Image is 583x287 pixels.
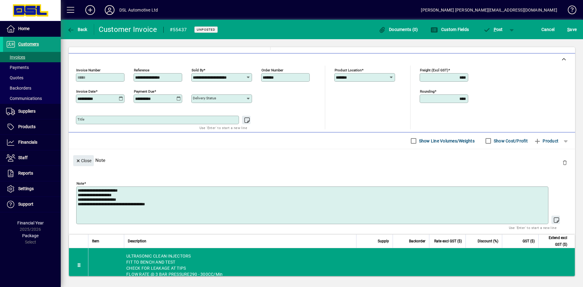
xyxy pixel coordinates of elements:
[534,136,558,146] span: Product
[80,5,100,15] button: Add
[3,119,61,135] a: Products
[567,25,577,34] span: ave
[6,75,23,80] span: Quotes
[509,224,557,231] mat-hint: Use 'Enter' to start a new line
[378,238,389,244] span: Supply
[99,25,157,34] div: Customer Invoice
[18,26,29,31] span: Home
[77,181,84,186] mat-label: Note
[494,27,496,32] span: P
[557,155,572,170] button: Delete
[192,68,203,72] mat-label: Sold by
[541,25,555,34] span: Cancel
[17,220,44,225] span: Financial Year
[76,156,91,166] span: Close
[540,24,556,35] button: Cancel
[563,1,575,21] a: Knowledge Base
[18,109,36,114] span: Suppliers
[567,27,570,32] span: S
[420,68,448,72] mat-label: Freight (excl GST)
[6,96,42,101] span: Communications
[199,124,247,131] mat-hint: Use 'Enter' to start a new line
[67,27,87,32] span: Back
[3,150,61,166] a: Staff
[377,24,420,35] button: Documents (0)
[76,68,101,72] mat-label: Invoice number
[3,166,61,181] a: Reports
[69,149,575,171] div: Note
[3,135,61,150] a: Financials
[134,68,149,72] mat-label: Reference
[3,93,61,104] a: Communications
[170,25,187,35] div: #55437
[566,24,578,35] button: Save
[3,62,61,73] a: Payments
[66,24,89,35] button: Back
[3,104,61,119] a: Suppliers
[3,73,61,83] a: Quotes
[542,234,567,248] span: Extend excl GST ($)
[261,68,283,72] mat-label: Order number
[3,181,61,196] a: Settings
[3,83,61,93] a: Backorders
[409,238,425,244] span: Backorder
[6,55,25,60] span: Invoices
[523,238,535,244] span: GST ($)
[61,24,94,35] app-page-header-button: Back
[379,27,418,32] span: Documents (0)
[77,117,84,121] mat-label: Title
[18,124,36,129] span: Products
[18,202,33,207] span: Support
[3,21,61,36] a: Home
[88,248,575,282] div: ULTRASONIC CLEAN INJECTORS FIT TO BENCH AND TEST CHECK FOR LEAKAGE AT TIPS FLOW RATE @ 3 BAR PRES...
[197,28,215,32] span: Unposted
[73,155,94,166] button: Close
[421,5,557,15] div: [PERSON_NAME] [PERSON_NAME][EMAIL_ADDRESS][DOMAIN_NAME]
[335,68,362,72] mat-label: Product location
[193,96,216,100] mat-label: Delivery status
[128,238,146,244] span: Description
[6,86,31,91] span: Backorders
[493,138,528,144] label: Show Cost/Profit
[478,238,498,244] span: Discount (%)
[557,160,572,165] app-page-header-button: Delete
[6,65,29,70] span: Payments
[418,138,475,144] label: Show Line Volumes/Weights
[18,42,39,46] span: Customers
[18,140,37,145] span: Financials
[531,135,561,146] button: Product
[429,24,470,35] button: Custom Fields
[18,186,34,191] span: Settings
[22,233,39,238] span: Package
[119,5,158,15] div: DSL Automotive Ltd
[3,197,61,212] a: Support
[480,24,506,35] button: Post
[434,238,462,244] span: Rate excl GST ($)
[72,158,95,163] app-page-header-button: Close
[431,27,469,32] span: Custom Fields
[76,89,96,94] mat-label: Invoice date
[92,238,99,244] span: Item
[420,89,435,94] mat-label: Rounding
[18,155,28,160] span: Staff
[18,171,33,176] span: Reports
[3,52,61,62] a: Invoices
[100,5,119,15] button: Profile
[483,27,503,32] span: ost
[134,89,154,94] mat-label: Payment due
